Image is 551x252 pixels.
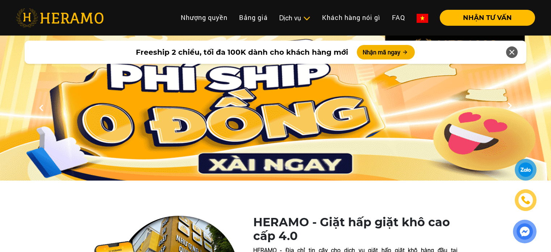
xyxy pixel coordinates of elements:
[515,190,536,210] a: phone-icon
[233,10,274,25] a: Bảng giá
[434,15,535,21] a: NHẬN TƯ VẤN
[283,166,290,173] button: 3
[136,47,348,58] span: Freeship 2 chiều, tối đa 100K dành cho khách hàng mới
[272,166,279,173] button: 2
[316,10,386,25] a: Khách hàng nói gì
[279,13,310,23] div: Dịch vụ
[261,166,268,173] button: 1
[521,195,530,205] img: phone-icon
[16,8,104,27] img: heramo-logo.png
[253,215,458,243] h1: HERAMO - Giặt hấp giặt khô cao cấp 4.0
[417,14,428,23] img: vn-flag.png
[440,10,535,26] button: NHẬN TƯ VẤN
[175,10,233,25] a: Nhượng quyền
[357,45,415,59] button: Nhận mã ngay
[386,10,411,25] a: FAQ
[303,15,310,22] img: subToggleIcon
